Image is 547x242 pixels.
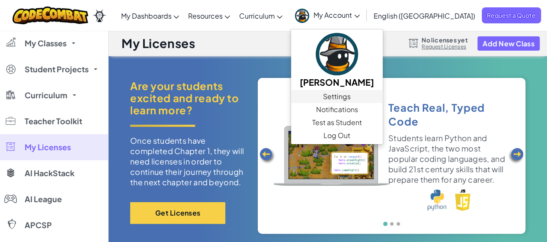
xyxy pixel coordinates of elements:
img: Arrow_Left.png [259,147,276,165]
button: Get Licenses [130,202,225,224]
span: AI League [25,195,62,203]
a: Settings [291,90,383,103]
img: Arrow_Left.png [507,147,525,165]
a: Request Licenses [422,43,467,50]
a: Resources [183,4,234,27]
a: Notifications [291,103,383,116]
span: My Licenses [25,143,71,151]
button: Add New Class [477,36,540,51]
a: My Account [291,2,364,29]
a: Curriculum [234,4,287,27]
a: [PERSON_NAME] [291,32,383,90]
p: Once students have completed Chapter 1, they will need licenses in order to continue their journe... [130,136,245,187]
a: Log Out [291,129,383,142]
span: My Account [313,10,360,19]
h5: [PERSON_NAME] [300,75,374,89]
a: Test as Student [291,116,383,129]
img: javascript_logo.png [455,189,470,211]
span: Teacher Toolkit [25,117,82,125]
h1: My Licenses [122,35,195,52]
img: CodeCombat logo [13,6,88,24]
img: python_logo.png [427,189,446,211]
span: AI HackStack [25,169,74,177]
span: Curriculum [25,91,67,99]
a: My Dashboards [116,4,183,27]
span: No licenses yet [422,36,467,43]
span: My Dashboards [121,11,171,20]
span: Resources [188,11,222,20]
img: Device_1.png [274,126,388,186]
span: Are your students excited and ready to learn more? [130,80,245,116]
span: Curriculum [239,11,275,20]
img: avatar [295,9,309,23]
span: Student Projects [25,65,89,73]
img: Ozaria [93,9,106,22]
span: Notifications [316,104,358,115]
a: Request a Quote [482,7,541,23]
span: Teach Real, Typed Code [388,101,485,128]
img: avatar [316,33,358,75]
span: English ([GEOGRAPHIC_DATA]) [374,11,475,20]
span: My Classes [25,39,67,47]
p: Students learn Python and JavaScript, the two most popular coding languages, and build 21st centu... [388,133,509,185]
a: English ([GEOGRAPHIC_DATA]) [369,4,480,27]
